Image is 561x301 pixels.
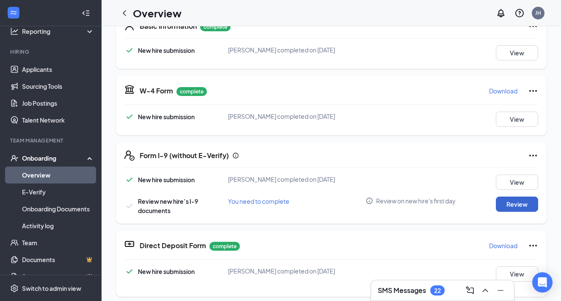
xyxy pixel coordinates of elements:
[22,27,95,36] div: Reporting
[138,268,195,275] span: New hire submission
[376,197,456,205] span: Review on new hire's first day
[465,285,475,296] svg: ComposeMessage
[10,284,19,293] svg: Settings
[528,241,538,251] svg: Ellipses
[496,112,538,127] button: View
[124,239,135,249] svg: DirectDepositIcon
[228,46,335,54] span: [PERSON_NAME] completed on [DATE]
[480,285,490,296] svg: ChevronUp
[489,84,518,98] button: Download
[228,175,335,183] span: [PERSON_NAME] completed on [DATE]
[22,95,94,112] a: Job Postings
[22,284,81,293] div: Switch to admin view
[489,241,517,250] p: Download
[124,84,135,94] svg: TaxGovernmentIcon
[10,48,93,55] div: Hiring
[119,8,129,18] svg: ChevronLeft
[124,21,135,31] svg: User
[528,21,538,31] svg: Ellipses
[124,112,135,122] svg: Checkmark
[22,200,94,217] a: Onboarding Documents
[10,137,93,144] div: Team Management
[82,9,90,17] svg: Collapse
[22,234,94,251] a: Team
[10,154,19,162] svg: UserCheck
[228,197,289,205] span: You need to complete
[22,217,94,234] a: Activity log
[532,272,553,293] div: Open Intercom Messenger
[22,167,94,183] a: Overview
[140,22,197,31] h5: Basic Information
[232,152,239,159] svg: Info
[138,47,195,54] span: New hire submission
[489,239,518,252] button: Download
[514,8,525,18] svg: QuestionInfo
[528,150,538,161] svg: Ellipses
[496,45,538,60] button: View
[124,45,135,55] svg: Checkmark
[535,9,541,16] div: JH
[228,112,335,120] span: [PERSON_NAME] completed on [DATE]
[22,183,94,200] a: E-Verify
[463,284,477,297] button: ComposeMessage
[22,154,87,162] div: Onboarding
[140,241,206,250] h5: Direct Deposit Form
[495,285,506,296] svg: Minimize
[209,242,240,251] p: complete
[496,175,538,190] button: View
[140,86,173,96] h5: W-4 Form
[496,266,538,282] button: View
[489,87,517,95] p: Download
[140,151,229,160] h5: Form I-9 (without E-Verify)
[22,268,94,285] a: SurveysCrown
[528,86,538,96] svg: Ellipses
[22,61,94,78] a: Applicants
[366,197,373,205] svg: Info
[22,251,94,268] a: DocumentsCrown
[124,175,135,185] svg: Checkmark
[378,286,426,295] h3: SMS Messages
[200,22,231,31] p: complete
[10,27,19,36] svg: Analysis
[494,284,507,297] button: Minimize
[478,284,492,297] button: ChevronUp
[496,197,538,212] button: Review
[496,8,506,18] svg: Notifications
[22,112,94,129] a: Talent Network
[138,197,198,214] span: Review new hire’s I-9 documents
[176,87,207,96] p: complete
[138,176,195,183] span: New hire submission
[228,267,335,275] span: [PERSON_NAME] completed on [DATE]
[124,201,135,211] svg: Checkmark
[138,113,195,120] span: New hire submission
[133,6,181,20] h1: Overview
[124,266,135,276] svg: Checkmark
[22,78,94,95] a: Sourcing Tools
[434,287,441,294] div: 22
[9,8,18,17] svg: WorkstreamLogo
[124,150,135,161] svg: FormI9EVerifyIcon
